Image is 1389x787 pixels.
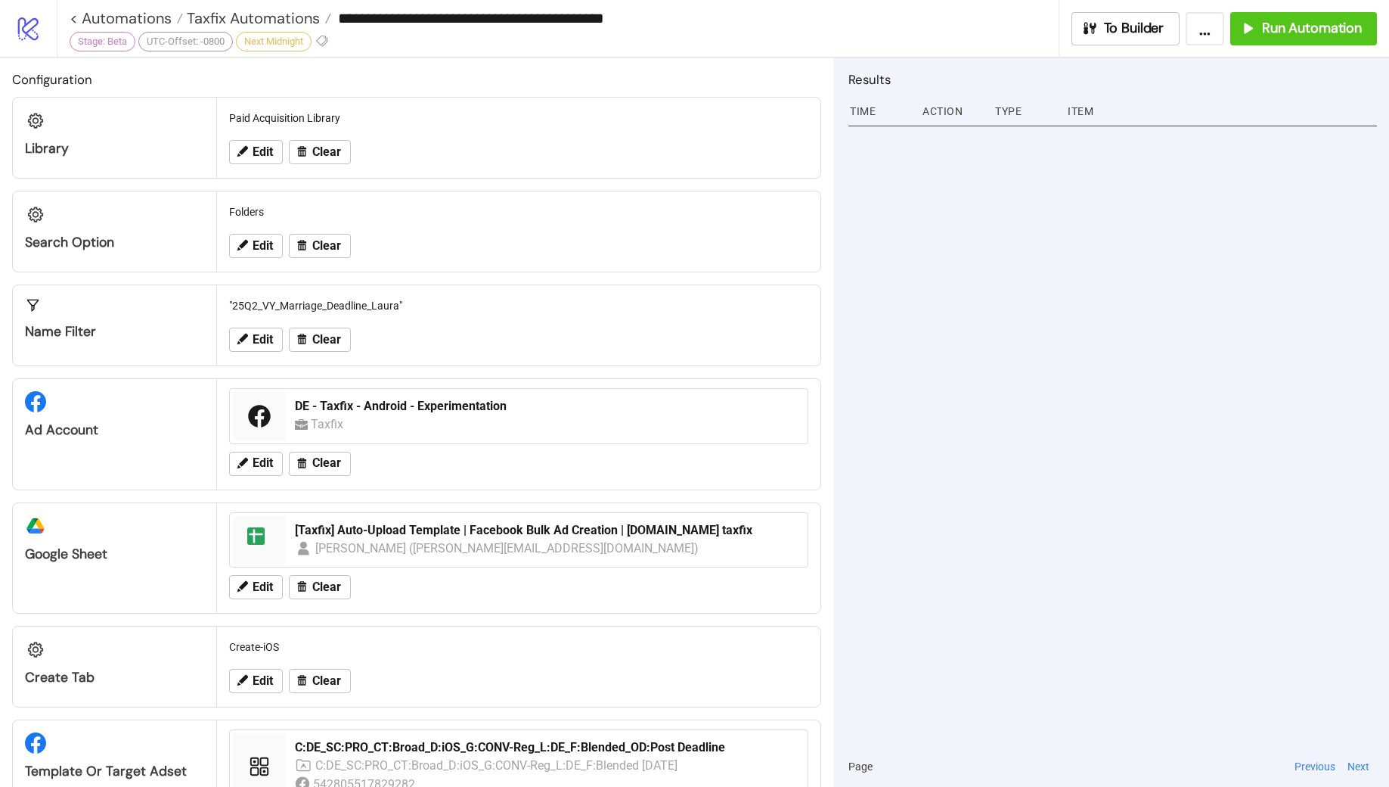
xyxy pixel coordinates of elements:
[229,234,283,258] button: Edit
[1066,97,1377,126] div: Item
[229,140,283,164] button: Edit
[25,421,204,439] div: Ad Account
[848,97,910,126] div: Time
[315,756,678,775] div: C:DE_SC:PRO_CT:Broad_D:iOS_G:CONV-Reg_L:DE_F:Blended [DATE]
[223,633,814,661] div: Create-iOS
[236,32,312,51] div: Next Midnight
[229,669,283,693] button: Edit
[70,32,135,51] div: Stage: Beta
[289,328,351,352] button: Clear
[25,140,204,157] div: Library
[994,97,1056,126] div: Type
[223,291,814,320] div: "25Q2_VY_Marriage_Deadline_Laura"
[315,539,699,558] div: [PERSON_NAME] ([PERSON_NAME][EMAIL_ADDRESS][DOMAIN_NAME])
[289,575,351,599] button: Clear
[229,575,283,599] button: Edit
[223,104,814,132] div: Paid Acquisition Library
[1343,758,1374,775] button: Next
[289,669,351,693] button: Clear
[295,522,798,539] div: [Taxfix] Auto-Upload Template | Facebook Bulk Ad Creation | [DOMAIN_NAME] taxfix
[311,415,349,434] div: Taxfix
[70,11,183,26] a: < Automations
[848,758,873,775] span: Page
[25,323,204,341] div: Name Filter
[312,333,341,347] span: Clear
[1230,12,1377,45] button: Run Automation
[183,8,320,28] span: Taxfix Automations
[312,580,341,594] span: Clear
[1290,758,1340,775] button: Previous
[1262,20,1362,37] span: Run Automation
[312,145,341,159] span: Clear
[848,70,1377,89] h2: Results
[25,234,204,251] div: Search Option
[253,456,273,470] span: Edit
[229,452,283,476] button: Edit
[183,11,331,26] a: Taxfix Automations
[229,328,283,352] button: Edit
[1104,20,1164,37] span: To Builder
[295,398,798,415] div: DE - Taxfix - Android - Experimentation
[25,669,204,686] div: Create Tab
[289,452,351,476] button: Clear
[138,32,233,51] div: UTC-Offset: -0800
[921,97,983,126] div: Action
[25,763,204,780] div: Template or Target Adset
[253,580,273,594] span: Edit
[312,239,341,253] span: Clear
[253,674,273,688] span: Edit
[253,145,273,159] span: Edit
[289,234,351,258] button: Clear
[25,546,204,563] div: Google Sheet
[223,198,814,226] div: Folders
[289,140,351,164] button: Clear
[295,739,798,756] div: C:DE_SC:PRO_CT:Broad_D:iOS_G:CONV-Reg_L:DE_F:Blended_OD:Post Deadline
[1071,12,1180,45] button: To Builder
[312,456,341,470] span: Clear
[253,239,273,253] span: Edit
[1186,12,1224,45] button: ...
[312,674,341,688] span: Clear
[12,70,821,89] h2: Configuration
[253,333,273,347] span: Edit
